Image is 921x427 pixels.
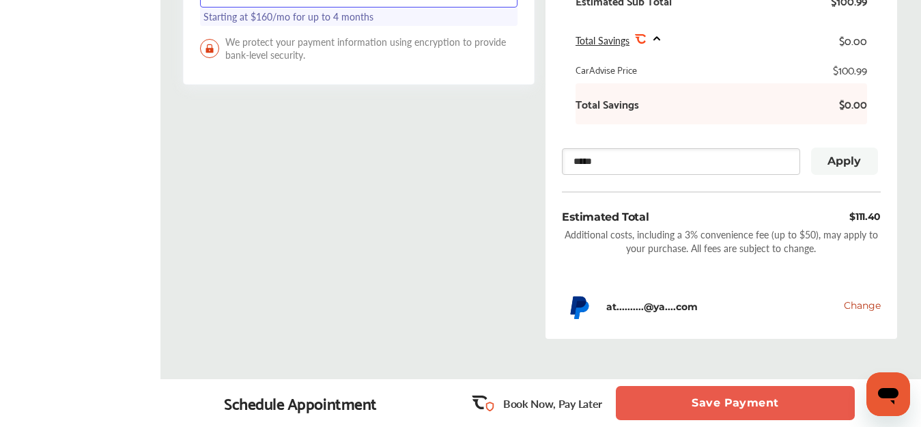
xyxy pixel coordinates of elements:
[833,63,867,77] div: $100.99
[866,372,910,416] iframe: Button to launch messaging window
[200,8,518,26] label: Starting at $160/mo for up to 4 months
[562,294,596,319] img: pay_pal_account.svg
[562,228,881,255] div: Additional costs, including a 3% convenience fee (up to $50), may apply to your purchase. All fee...
[839,31,867,49] div: $0.00
[576,33,629,47] span: Total Savings
[616,386,855,420] button: Save Payment
[606,301,698,313] p: at..........@ya....com
[826,97,867,111] b: $0.00
[849,209,880,225] div: $111.40
[576,97,639,111] b: Total Savings
[224,394,377,413] div: Schedule Appointment
[200,36,518,61] span: We protect your payment information using encryption to provide bank-level security.
[811,148,878,175] button: Apply
[200,39,219,58] img: LockIcon.bb451512.svg
[844,299,881,312] span: Change
[503,396,602,411] p: Book Now, Pay Later
[562,209,649,225] div: Estimated Total
[576,63,637,77] div: CarAdvise Price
